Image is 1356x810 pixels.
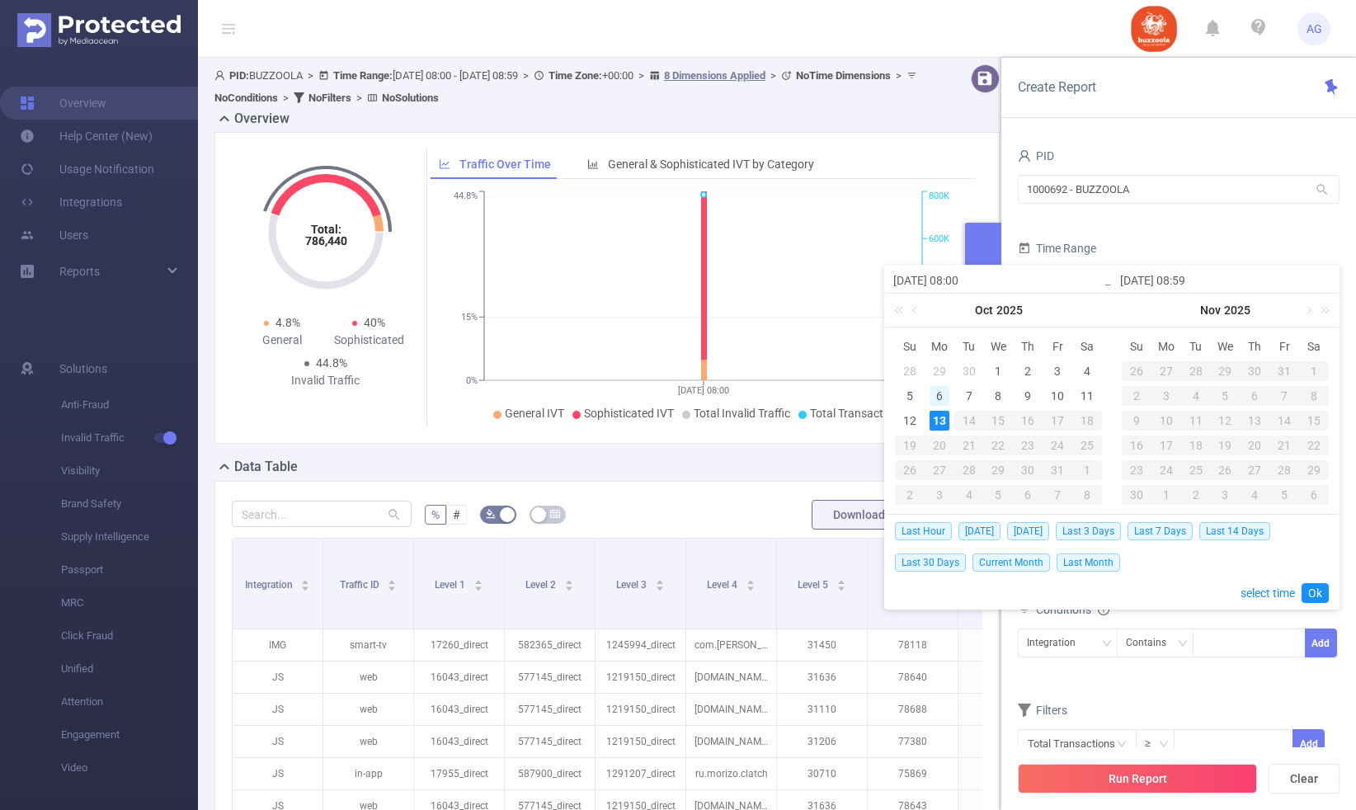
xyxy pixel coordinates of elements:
[954,458,984,483] td: October 28, 2025
[1211,483,1241,507] td: December 3, 2025
[812,500,930,530] button: Download PDF
[1122,359,1151,384] td: October 26, 2025
[61,685,198,718] span: Attention
[895,359,925,384] td: September 28, 2025
[61,454,198,487] span: Visibility
[1013,460,1043,480] div: 30
[1072,458,1102,483] td: November 1, 2025
[214,92,278,104] b: No Conditions
[1269,483,1299,507] td: December 5, 2025
[214,69,921,104] span: BUZZOOLA [DATE] 08:00 - [DATE] 08:59 +00:00
[1269,334,1299,359] th: Fri
[214,70,229,81] i: icon: user
[1307,12,1322,45] span: AG
[1211,433,1241,458] td: November 19, 2025
[895,460,925,480] div: 26
[308,92,351,104] b: No Filters
[1072,485,1102,505] div: 8
[1181,433,1211,458] td: November 18, 2025
[1299,384,1329,408] td: November 8, 2025
[900,361,920,381] div: 28
[20,186,122,219] a: Integrations
[954,483,984,507] td: November 4, 2025
[1299,433,1329,458] td: November 22, 2025
[1122,339,1151,354] span: Su
[234,109,290,129] h2: Overview
[895,433,925,458] td: October 19, 2025
[584,407,674,420] span: Sophisticated IVT
[909,294,924,327] a: Previous month (PageUp)
[925,485,954,505] div: 3
[796,69,891,82] b: No Time Dimensions
[929,191,949,202] tspan: 800K
[1199,522,1270,540] span: Last 14 Days
[1048,386,1067,406] div: 10
[959,361,979,381] div: 30
[954,339,984,354] span: Tu
[1211,359,1241,384] td: October 29, 2025
[1240,339,1269,354] span: Th
[988,361,1008,381] div: 1
[1240,411,1269,431] div: 13
[1122,386,1151,406] div: 2
[282,372,370,389] div: Invalid Traffic
[59,352,107,385] span: Solutions
[1211,411,1241,431] div: 12
[1151,359,1181,384] td: October 27, 2025
[1211,436,1241,455] div: 19
[1072,339,1102,354] span: Sa
[1240,458,1269,483] td: November 27, 2025
[1240,485,1269,505] div: 4
[1181,458,1211,483] td: November 25, 2025
[238,332,326,349] div: General
[1151,483,1181,507] td: December 1, 2025
[1013,483,1043,507] td: November 6, 2025
[984,458,1014,483] td: October 29, 2025
[1211,361,1241,381] div: 29
[954,460,984,480] div: 28
[486,509,496,519] i: icon: bg-colors
[1211,386,1241,406] div: 5
[1240,334,1269,359] th: Thu
[1299,361,1329,381] div: 1
[518,69,534,82] span: >
[984,408,1014,433] td: October 15, 2025
[930,411,949,431] div: 13
[587,158,599,170] i: icon: bar-chart
[925,436,954,455] div: 20
[895,483,925,507] td: November 2, 2025
[1211,384,1241,408] td: November 5, 2025
[1299,334,1329,359] th: Sat
[1300,294,1315,327] a: Next month (PageDown)
[61,553,198,586] span: Passport
[1018,242,1096,255] span: Time Range
[1240,359,1269,384] td: October 30, 2025
[930,361,949,381] div: 29
[1122,384,1151,408] td: November 2, 2025
[954,384,984,408] td: October 7, 2025
[431,508,440,521] span: %
[1056,522,1121,540] span: Last 3 Days
[454,191,478,202] tspan: 44.8%
[1043,483,1072,507] td: November 7, 2025
[1122,460,1151,480] div: 23
[1269,408,1299,433] td: November 14, 2025
[1211,339,1241,354] span: We
[59,255,100,288] a: Reports
[1072,460,1102,480] div: 1
[1240,408,1269,433] td: November 13, 2025
[1043,433,1072,458] td: October 24, 2025
[505,407,564,420] span: General IVT
[61,619,198,652] span: Click Fraud
[1043,458,1072,483] td: October 31, 2025
[1027,629,1087,657] div: Integration
[1269,764,1340,794] button: Clear
[984,485,1014,505] div: 5
[1072,408,1102,433] td: October 18, 2025
[61,487,198,520] span: Brand Safety
[1102,638,1112,650] i: icon: down
[1122,411,1151,431] div: 9
[326,332,413,349] div: Sophisticated
[1269,436,1299,455] div: 21
[984,384,1014,408] td: October 8, 2025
